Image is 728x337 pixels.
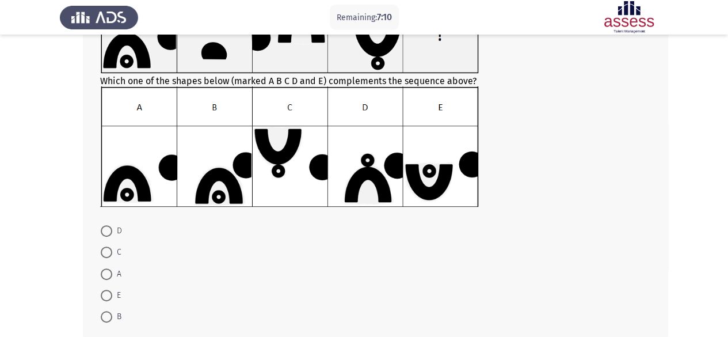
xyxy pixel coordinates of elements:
span: C [112,245,121,259]
span: A [112,267,121,281]
img: UkFYYV8wOTJfQi5wbmcxNjkxMzMwMjc4ODgw.png [100,86,478,206]
p: Remaining: [337,10,392,25]
span: E [112,289,121,302]
img: Assessment logo of ASSESS Focus 4 Module Assessment (EN/AR) (Advanced - IB) [590,1,668,33]
span: B [112,310,121,324]
span: D [112,224,122,238]
span: 7:10 [377,12,392,22]
img: Assess Talent Management logo [60,1,138,33]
